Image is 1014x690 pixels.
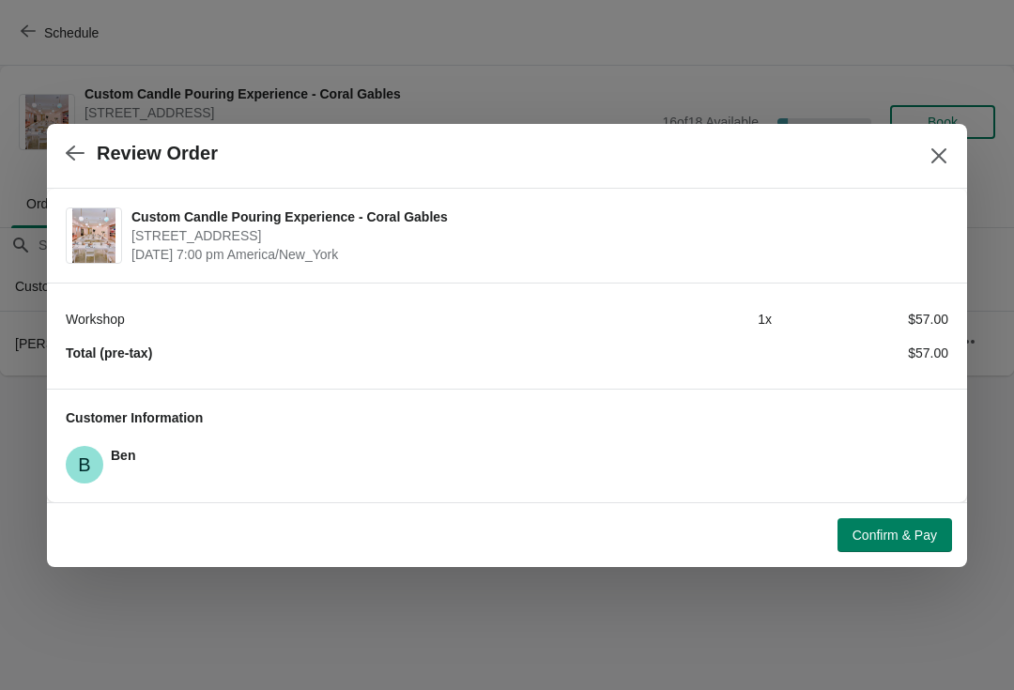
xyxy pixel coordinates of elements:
span: Custom Candle Pouring Experience - Coral Gables [131,207,939,226]
div: 1 x [595,310,772,329]
div: $57.00 [772,344,948,362]
span: Customer Information [66,410,203,425]
div: $57.00 [772,310,948,329]
span: Ben [66,446,103,483]
text: B [78,454,90,475]
div: Workshop [66,310,595,329]
span: Confirm & Pay [853,528,937,543]
button: Confirm & Pay [837,518,952,552]
img: Custom Candle Pouring Experience - Coral Gables | 154 Giralda Avenue, Coral Gables, FL, USA | Aug... [72,208,116,263]
button: Close [922,139,956,173]
span: [STREET_ADDRESS] [131,226,939,245]
h2: Review Order [97,143,218,164]
span: [DATE] 7:00 pm America/New_York [131,245,939,264]
span: Ben [111,448,135,463]
strong: Total (pre-tax) [66,345,152,360]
